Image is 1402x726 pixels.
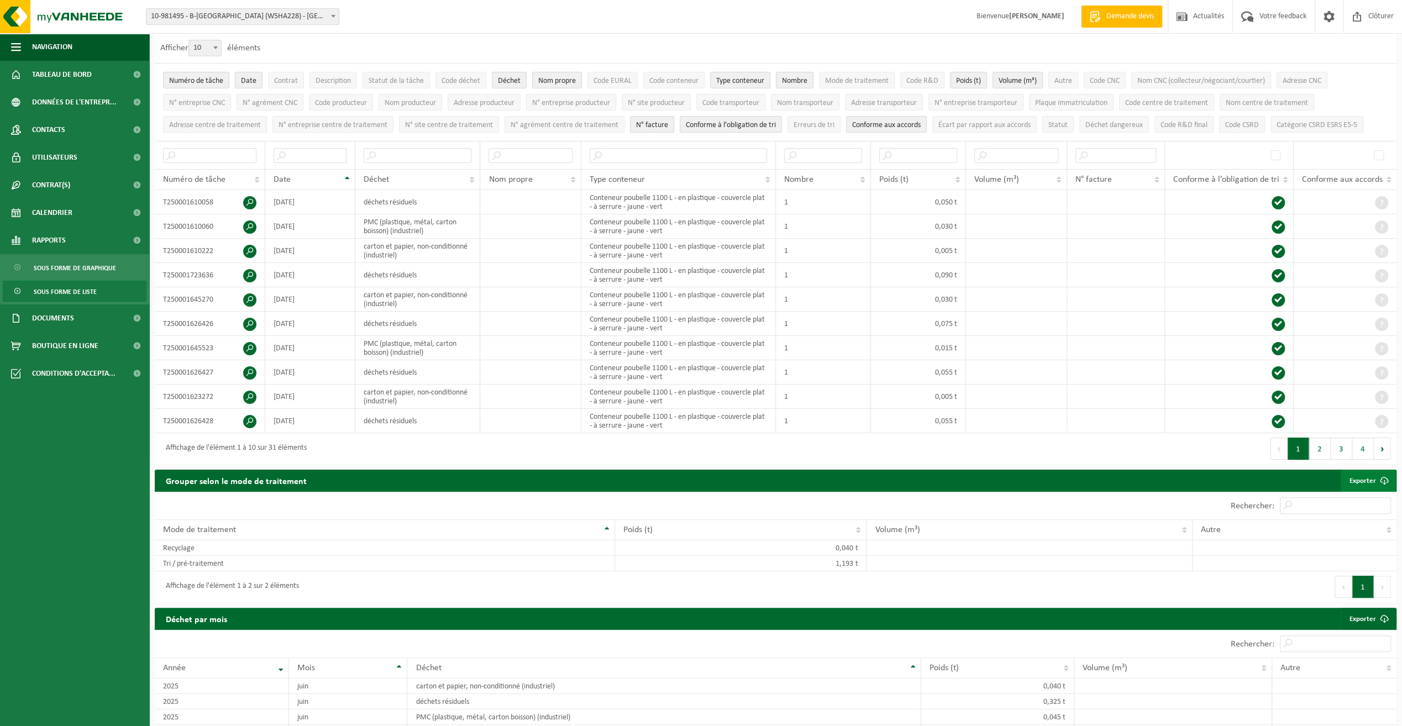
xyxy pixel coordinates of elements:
[146,9,339,24] span: 10-981495 - B-ST GARE MARCHIENNE AU PONT (W5HA228) - MARCHIENNE-AU-PONT
[1220,94,1314,111] button: Nom centre de traitementNom centre de traitement: Activate to sort
[315,99,367,107] span: Code producteur
[442,77,480,85] span: Code déchet
[309,72,357,88] button: DescriptionDescription: Activate to sort
[1083,664,1127,672] span: Volume (m³)
[776,263,871,287] td: 1
[265,385,355,409] td: [DATE]
[900,72,944,88] button: Code R&DCode R&amp;D: Activate to sort
[921,678,1074,694] td: 0,040 t
[1035,99,1107,107] span: Plaque immatriculation
[32,304,74,332] span: Documents
[155,608,238,629] h2: Déchet par mois
[950,72,987,88] button: Poids (t)Poids (t): Activate to sort
[32,360,115,387] span: Conditions d'accepta...
[265,239,355,263] td: [DATE]
[407,678,921,694] td: carton et papier, non-conditionné (industriel)
[355,263,481,287] td: déchets résiduels
[1270,438,1288,460] button: Previous
[776,72,813,88] button: NombreNombre: Activate to sort
[355,385,481,409] td: carton et papier, non-conditionné (industriel)
[680,116,782,133] button: Conforme à l’obligation de tri : Activate to sort
[1104,11,1157,22] span: Demande devis
[1352,576,1374,598] button: 1
[32,332,98,360] span: Boutique en ligne
[155,214,265,239] td: T250001610060
[407,694,921,709] td: déchets résiduels
[845,94,923,111] button: Adresse transporteurAdresse transporteur: Activate to sort
[1009,12,1064,20] strong: [PERSON_NAME]
[189,40,221,56] span: 10
[169,77,223,85] span: Numéro de tâche
[921,709,1074,725] td: 0,045 t
[532,72,582,88] button: Nom propreNom propre: Activate to sort
[581,385,776,409] td: Conteneur poubelle 1100 L - en plastique - couvercle plat - à serrure - jaune - vert
[1335,576,1352,598] button: Previous
[906,77,938,85] span: Code R&D
[363,72,430,88] button: Statut de la tâcheStatut de la tâche: Activate to sort
[630,116,674,133] button: N° factureN° facture: Activate to sort
[32,116,65,144] span: Contacts
[615,556,867,571] td: 1,193 t
[1231,502,1274,511] label: Rechercher:
[1374,576,1391,598] button: Next
[34,281,97,302] span: Sous forme de liste
[871,214,966,239] td: 0,030 t
[871,287,966,312] td: 0,030 t
[649,77,699,85] span: Code conteneur
[532,99,610,107] span: N° entreprise producteur
[1137,77,1265,85] span: Nom CNC (collecteur/négociant/courtier)
[355,287,481,312] td: carton et papier, non-conditionné (industriel)
[265,287,355,312] td: [DATE]
[32,227,66,254] span: Rapports
[934,99,1017,107] span: N° entreprise transporteur
[686,121,776,129] span: Conforme à l’obligation de tri
[32,61,92,88] span: Tableau de bord
[932,116,1037,133] button: Écart par rapport aux accordsÉcart par rapport aux accords: Activate to sort
[169,99,225,107] span: N° entreprise CNC
[265,312,355,336] td: [DATE]
[160,577,299,597] div: Affichage de l'élément 1 à 2 sur 2 éléments
[819,72,895,88] button: Mode de traitementMode de traitement: Activate to sort
[274,77,298,85] span: Contrat
[1131,72,1271,88] button: Nom CNC (collecteur/négociant/courtier)Nom CNC (collecteur/négociant/courtier): Activate to sort
[771,94,839,111] button: Nom transporteurNom transporteur: Activate to sort
[1226,99,1308,107] span: Nom centre de traitement
[928,94,1023,111] button: N° entreprise transporteurN° entreprise transporteur: Activate to sort
[825,77,889,85] span: Mode de traitement
[1201,525,1221,534] span: Autre
[355,409,481,433] td: déchets résiduels
[416,664,441,672] span: Déchet
[355,190,481,214] td: déchets résiduels
[956,77,981,85] span: Poids (t)
[587,72,638,88] button: Code EURALCode EURAL: Activate to sort
[999,77,1037,85] span: Volume (m³)
[505,116,624,133] button: N° agrément centre de traitementN° agrément centre de traitement: Activate to sort
[1081,6,1162,28] a: Demande devis
[615,540,867,556] td: 0,040 t
[32,33,72,61] span: Navigation
[274,175,291,184] span: Date
[1288,438,1309,460] button: 1
[1029,94,1114,111] button: Plaque immatriculationPlaque immatriculation: Activate to sort
[32,171,70,199] span: Contrat(s)
[776,239,871,263] td: 1
[316,77,351,85] span: Description
[776,336,871,360] td: 1
[1084,72,1126,88] button: Code CNCCode CNC: Activate to sort
[155,709,289,725] td: 2025
[243,99,297,107] span: N° agrément CNC
[1079,116,1149,133] button: Déchet dangereux : Activate to sort
[160,44,260,52] label: Afficher éléments
[32,144,77,171] span: Utilisateurs
[628,99,685,107] span: N° site producteur
[265,409,355,433] td: [DATE]
[871,360,966,385] td: 0,055 t
[871,409,966,433] td: 0,055 t
[1125,99,1208,107] span: Code centre de traitement
[776,409,871,433] td: 1
[879,175,909,184] span: Poids (t)
[188,40,222,56] span: 10
[538,77,576,85] span: Nom propre
[777,99,833,107] span: Nom transporteur
[776,360,871,385] td: 1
